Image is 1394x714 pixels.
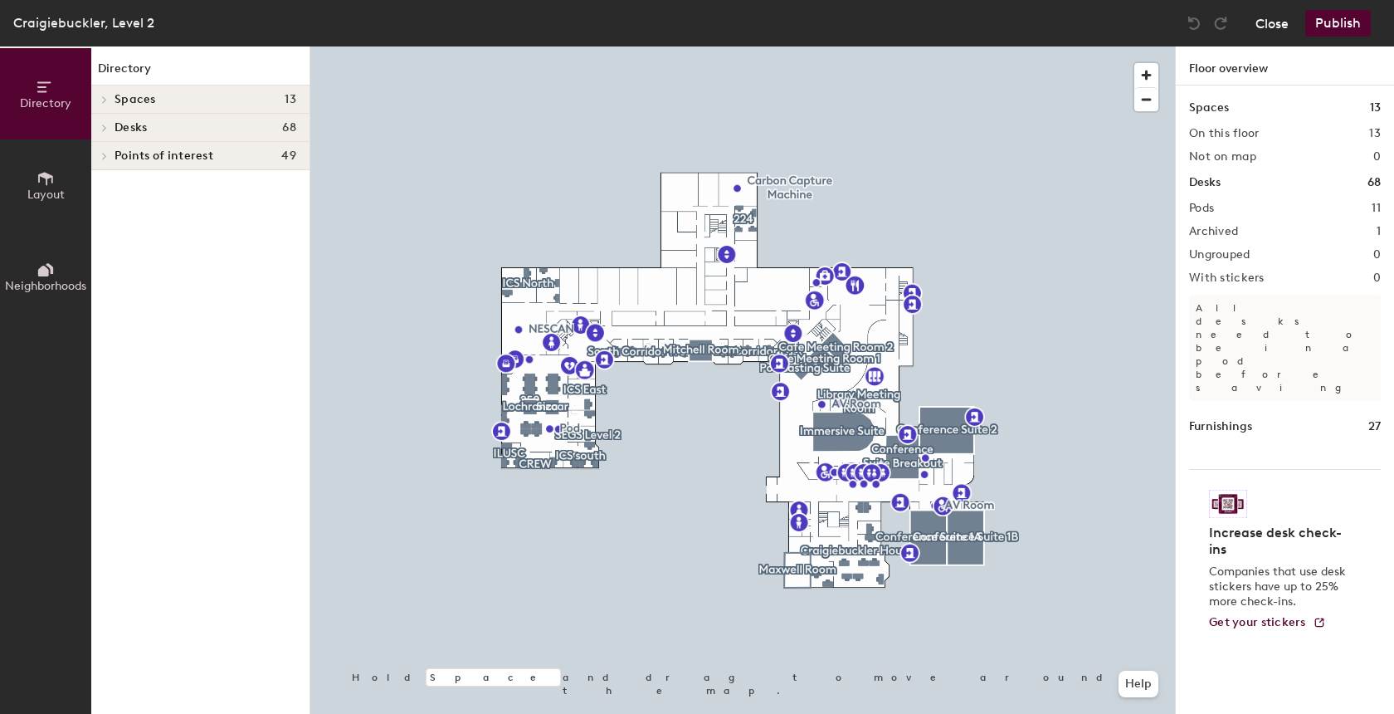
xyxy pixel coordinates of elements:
h1: 13 [1370,99,1381,117]
span: Layout [27,188,65,202]
span: Get your stickers [1209,615,1306,629]
span: Neighborhoods [5,279,86,293]
a: Get your stickers [1209,616,1326,630]
h1: Floor overview [1176,46,1394,86]
h2: 11 [1372,202,1381,215]
h4: Increase desk check-ins [1209,525,1351,558]
span: Desks [115,121,147,134]
h2: 0 [1373,271,1381,285]
h2: On this floor [1189,127,1260,140]
img: Redo [1212,15,1229,32]
span: Spaces [115,93,156,106]
p: All desks need to be in a pod before saving [1189,295,1381,401]
h1: Directory [91,60,310,86]
h2: 1 [1377,225,1381,238]
button: Publish [1305,10,1371,37]
h2: 0 [1373,248,1381,262]
h2: Pods [1189,202,1214,215]
h2: 13 [1369,127,1381,140]
span: 13 [285,93,296,106]
span: 68 [282,121,296,134]
h2: Ungrouped [1189,248,1250,262]
button: Help [1119,671,1158,697]
h1: 27 [1368,418,1381,436]
img: Undo [1186,15,1202,32]
div: Craigiebuckler, Level 2 [13,12,154,33]
h2: 0 [1373,150,1381,164]
img: Sticker logo [1209,490,1247,518]
p: Companies that use desk stickers have up to 25% more check-ins. [1209,565,1351,609]
span: Directory [20,96,71,110]
span: Points of interest [115,149,213,163]
h2: Not on map [1189,150,1256,164]
h2: Archived [1189,225,1238,238]
h1: 68 [1367,174,1381,192]
h1: Desks [1189,174,1221,192]
span: 49 [281,149,296,163]
h1: Spaces [1189,99,1229,117]
h1: Furnishings [1189,418,1252,436]
h2: With stickers [1189,271,1265,285]
button: Close [1255,10,1289,37]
